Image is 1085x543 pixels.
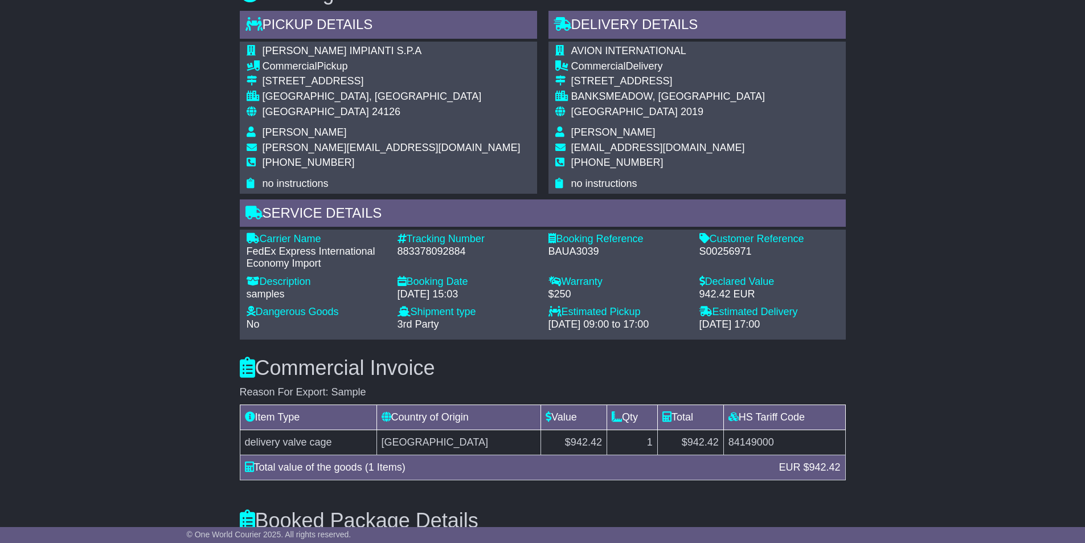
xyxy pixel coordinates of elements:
[263,142,521,153] span: [PERSON_NAME][EMAIL_ADDRESS][DOMAIN_NAME]
[263,75,521,88] div: [STREET_ADDRESS]
[376,405,541,430] td: Country of Origin
[571,142,745,153] span: [EMAIL_ADDRESS][DOMAIN_NAME]
[571,178,637,189] span: no instructions
[571,60,765,73] div: Delivery
[571,157,664,168] span: [PHONE_NUMBER]
[398,233,537,246] div: Tracking Number
[240,430,376,455] td: delivery valve cage
[723,405,845,430] td: HS Tariff Code
[263,157,355,168] span: [PHONE_NUMBER]
[240,386,846,399] div: Reason For Export: Sample
[372,106,400,117] span: 24126
[699,233,839,246] div: Customer Reference
[548,288,688,301] div: $250
[699,319,839,331] div: [DATE] 17:00
[263,91,521,103] div: [GEOGRAPHIC_DATA], [GEOGRAPHIC_DATA]
[699,306,839,319] div: Estimated Delivery
[398,306,537,319] div: Shipment type
[247,276,386,288] div: Description
[699,288,839,301] div: 942.42 EUR
[376,430,541,455] td: [GEOGRAPHIC_DATA]
[398,319,439,330] span: 3rd Party
[247,319,260,330] span: No
[263,126,347,138] span: [PERSON_NAME]
[240,509,846,532] h3: Booked Package Details
[398,246,537,258] div: 883378092884
[247,306,386,319] div: Dangerous Goods
[548,11,846,42] div: Delivery Details
[541,430,607,455] td: $942.42
[548,306,688,319] div: Estimated Pickup
[239,460,773,475] div: Total value of the goods (1 Items)
[571,126,656,138] span: [PERSON_NAME]
[398,276,537,288] div: Booking Date
[398,288,537,301] div: [DATE] 15:03
[240,357,846,379] h3: Commercial Invoice
[657,430,723,455] td: $942.42
[571,106,678,117] span: [GEOGRAPHIC_DATA]
[723,430,845,455] td: 84149000
[263,60,521,73] div: Pickup
[548,276,688,288] div: Warranty
[541,405,607,430] td: Value
[571,60,626,72] span: Commercial
[548,246,688,258] div: BAUA3039
[240,405,376,430] td: Item Type
[548,319,688,331] div: [DATE] 09:00 to 17:00
[187,530,351,539] span: © One World Courier 2025. All rights reserved.
[263,106,369,117] span: [GEOGRAPHIC_DATA]
[681,106,703,117] span: 2019
[699,246,839,258] div: S00256971
[773,460,846,475] div: EUR $942.42
[263,45,422,56] span: [PERSON_NAME] IMPIANTI S.P.A
[247,233,386,246] div: Carrier Name
[607,430,657,455] td: 1
[263,178,329,189] span: no instructions
[240,199,846,230] div: Service Details
[699,276,839,288] div: Declared Value
[571,75,765,88] div: [STREET_ADDRESS]
[263,60,317,72] span: Commercial
[607,405,657,430] td: Qty
[247,288,386,301] div: samples
[548,233,688,246] div: Booking Reference
[571,91,765,103] div: BANKSMEADOW, [GEOGRAPHIC_DATA]
[657,405,723,430] td: Total
[247,246,386,270] div: FedEx Express International Economy Import
[240,11,537,42] div: Pickup Details
[571,45,686,56] span: AVION INTERNATIONAL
